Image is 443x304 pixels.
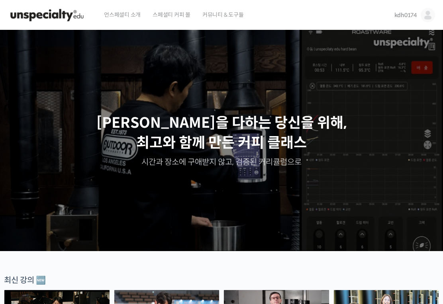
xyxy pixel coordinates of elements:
p: [PERSON_NAME]을 다하는 당신을 위해, 최고와 함께 만든 커피 클래스 [8,113,435,153]
span: 대화 [73,250,82,257]
span: 설정 [123,250,133,256]
div: 최신 강의 🆕 [4,275,439,286]
span: kdh0174 [394,12,417,19]
a: 홈 [2,238,53,258]
span: 홈 [25,250,30,256]
p: 시간과 장소에 구애받지 않고, 검증된 커리큘럼으로 [8,157,435,168]
a: 설정 [103,238,153,258]
a: 대화 [53,238,103,258]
